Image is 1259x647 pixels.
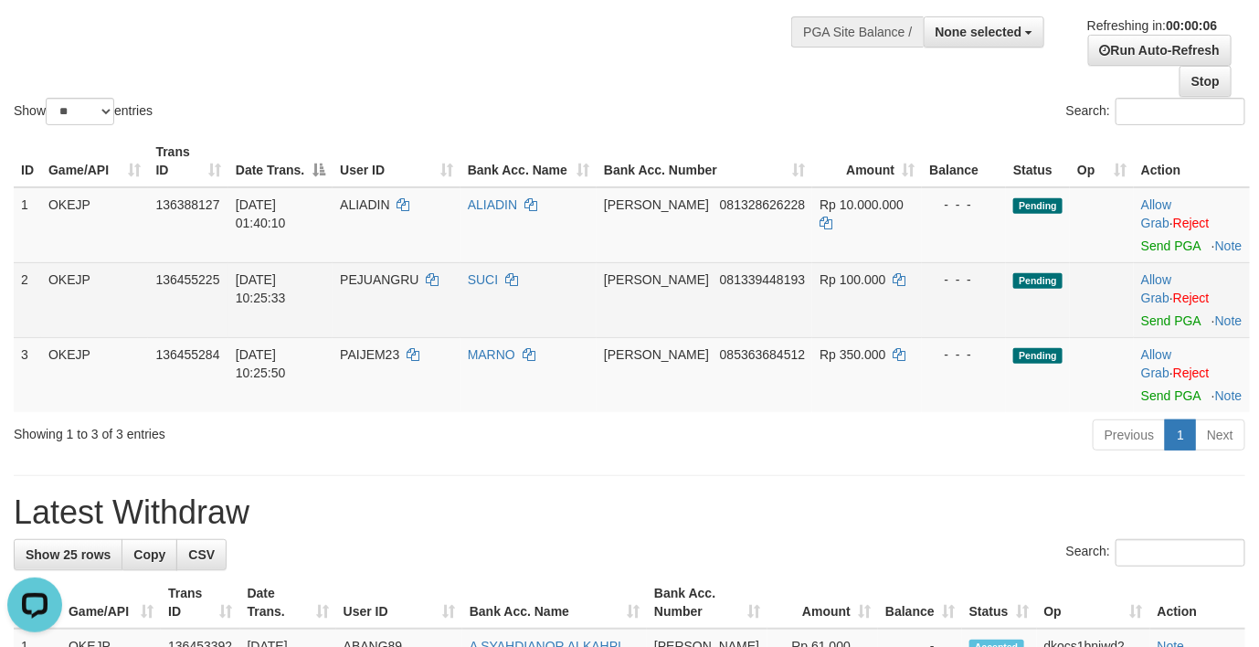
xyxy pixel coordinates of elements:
[720,197,805,212] span: Copy 081328626228 to clipboard
[767,577,878,629] th: Amount: activate to sort column ascending
[1066,98,1245,125] label: Search:
[1134,337,1250,412] td: ·
[468,197,517,212] a: ALIADIN
[188,547,215,562] span: CSV
[1013,348,1063,364] span: Pending
[1087,18,1217,33] span: Refreshing in:
[340,197,389,212] span: ALIADIN
[1013,198,1063,214] span: Pending
[148,135,227,187] th: Trans ID: activate to sort column ascending
[46,98,114,125] select: Showentries
[1141,239,1201,253] a: Send PGA
[1215,388,1243,403] a: Note
[820,272,885,287] span: Rp 100.000
[1006,135,1070,187] th: Status
[922,135,1006,187] th: Balance
[604,272,709,287] span: [PERSON_NAME]
[468,272,498,287] a: SUCI
[14,418,511,443] div: Showing 1 to 3 of 3 entries
[336,577,462,629] th: User ID: activate to sort column ascending
[155,347,219,362] span: 136455284
[1215,239,1243,253] a: Note
[1134,262,1250,337] td: ·
[155,197,219,212] span: 136388127
[41,135,148,187] th: Game/API: activate to sort column ascending
[597,135,812,187] th: Bank Acc. Number: activate to sort column ascending
[14,98,153,125] label: Show entries
[812,135,922,187] th: Amount: activate to sort column ascending
[936,25,1022,39] span: None selected
[61,577,161,629] th: Game/API: activate to sort column ascending
[240,577,336,629] th: Date Trans.: activate to sort column ascending
[122,539,177,570] a: Copy
[1195,419,1245,451] a: Next
[228,135,333,187] th: Date Trans.: activate to sort column descending
[236,272,286,305] span: [DATE] 10:25:33
[1141,272,1171,305] a: Allow Grab
[720,272,805,287] span: Copy 081339448193 to clipboard
[929,196,999,214] div: - - -
[340,272,418,287] span: PEJUANGRU
[1180,66,1232,97] a: Stop
[1166,18,1217,33] strong: 00:00:06
[924,16,1045,48] button: None selected
[14,494,1245,531] h1: Latest Withdraw
[1141,197,1173,230] span: ·
[1173,291,1210,305] a: Reject
[1141,197,1171,230] a: Allow Grab
[1134,135,1250,187] th: Action
[468,347,515,362] a: MARNO
[929,270,999,289] div: - - -
[7,7,62,62] button: Open LiveChat chat widget
[340,347,399,362] span: PAIJEM23
[1173,366,1210,380] a: Reject
[133,547,165,562] span: Copy
[14,539,122,570] a: Show 25 rows
[1013,273,1063,289] span: Pending
[1134,187,1250,263] td: ·
[1141,347,1173,380] span: ·
[929,345,999,364] div: - - -
[176,539,227,570] a: CSV
[333,135,460,187] th: User ID: activate to sort column ascending
[791,16,923,48] div: PGA Site Balance /
[820,347,885,362] span: Rp 350.000
[647,577,767,629] th: Bank Acc. Number: activate to sort column ascending
[1173,216,1210,230] a: Reject
[462,577,647,629] th: Bank Acc. Name: activate to sort column ascending
[1066,539,1245,567] label: Search:
[236,197,286,230] span: [DATE] 01:40:10
[236,347,286,380] span: [DATE] 10:25:50
[26,547,111,562] span: Show 25 rows
[1141,272,1173,305] span: ·
[962,577,1037,629] th: Status: activate to sort column ascending
[161,577,239,629] th: Trans ID: activate to sort column ascending
[14,187,41,263] td: 1
[1088,35,1232,66] a: Run Auto-Refresh
[1070,135,1134,187] th: Op: activate to sort column ascending
[1141,347,1171,380] a: Allow Grab
[1141,388,1201,403] a: Send PGA
[41,337,148,412] td: OKEJP
[1165,419,1196,451] a: 1
[1150,577,1245,629] th: Action
[1116,539,1245,567] input: Search:
[604,347,709,362] span: [PERSON_NAME]
[1215,313,1243,328] a: Note
[604,197,709,212] span: [PERSON_NAME]
[720,347,805,362] span: Copy 085363684512 to clipboard
[1116,98,1245,125] input: Search:
[155,272,219,287] span: 136455225
[14,262,41,337] td: 2
[878,577,962,629] th: Balance: activate to sort column ascending
[460,135,597,187] th: Bank Acc. Name: activate to sort column ascending
[1141,313,1201,328] a: Send PGA
[820,197,904,212] span: Rp 10.000.000
[41,262,148,337] td: OKEJP
[1093,419,1166,451] a: Previous
[14,337,41,412] td: 3
[14,135,41,187] th: ID
[1037,577,1150,629] th: Op: activate to sort column ascending
[41,187,148,263] td: OKEJP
